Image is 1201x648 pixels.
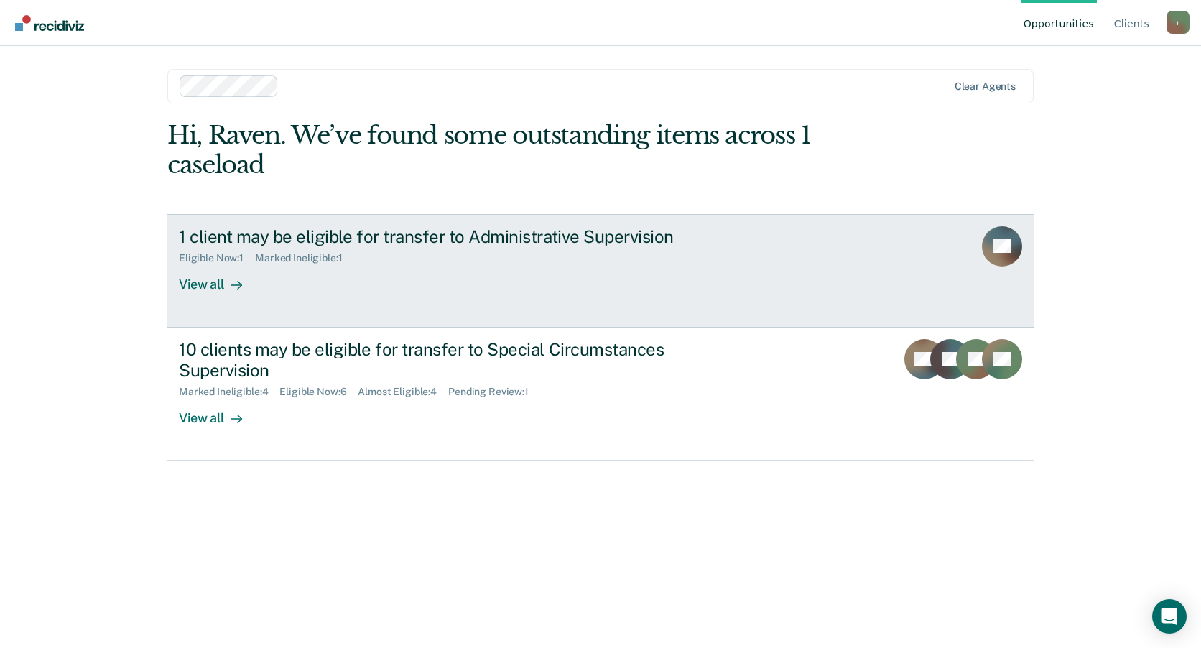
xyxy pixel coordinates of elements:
[955,80,1016,93] div: Clear agents
[255,252,353,264] div: Marked Ineligible : 1
[167,121,861,180] div: Hi, Raven. We’ve found some outstanding items across 1 caseload
[167,328,1034,461] a: 10 clients may be eligible for transfer to Special Circumstances SupervisionMarked Ineligible:4El...
[179,252,255,264] div: Eligible Now : 1
[15,15,84,31] img: Recidiviz
[358,386,448,398] div: Almost Eligible : 4
[179,386,279,398] div: Marked Ineligible : 4
[179,226,683,247] div: 1 client may be eligible for transfer to Administrative Supervision
[179,339,683,381] div: 10 clients may be eligible for transfer to Special Circumstances Supervision
[448,386,540,398] div: Pending Review : 1
[179,264,259,292] div: View all
[279,386,358,398] div: Eligible Now : 6
[1167,11,1190,34] div: r
[1152,599,1187,634] div: Open Intercom Messenger
[167,214,1034,328] a: 1 client may be eligible for transfer to Administrative SupervisionEligible Now:1Marked Ineligibl...
[179,398,259,426] div: View all
[1167,11,1190,34] button: Profile dropdown button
